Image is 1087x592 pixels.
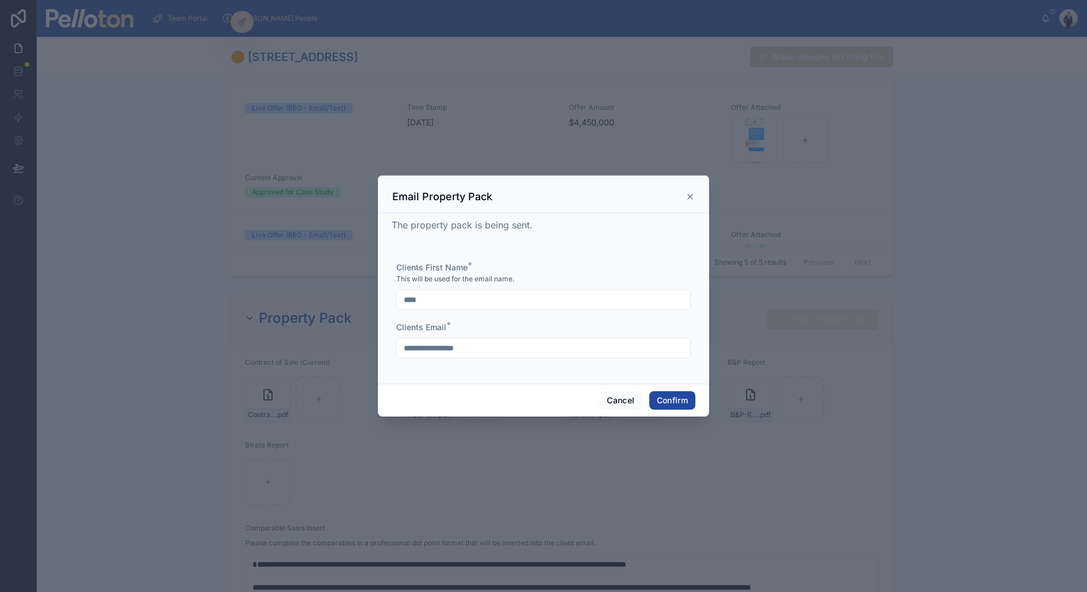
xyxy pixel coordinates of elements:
span: Clients Email [396,322,446,332]
span: This will be used for the email name. [396,274,514,284]
span: Clients First Name [396,262,468,272]
h3: Email Property Pack [392,190,492,204]
button: Cancel [599,391,642,410]
button: Confirm [649,391,695,410]
span: The property pack is being sent. [392,219,533,231]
